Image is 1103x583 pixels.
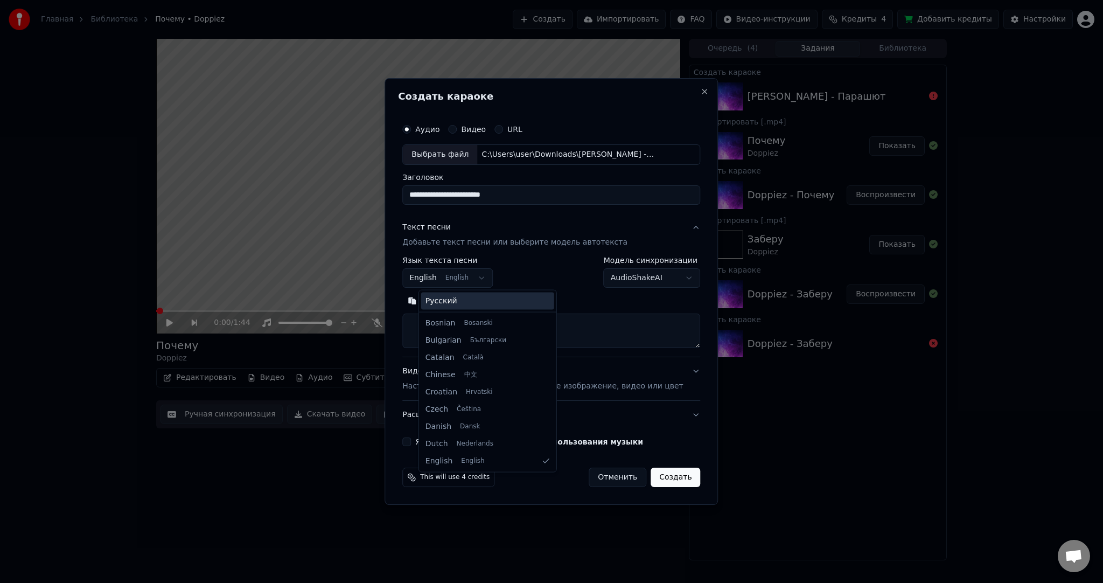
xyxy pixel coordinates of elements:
[464,370,477,379] span: 中文
[460,422,480,431] span: Dansk
[425,421,451,432] span: Danish
[457,439,493,448] span: Nederlands
[425,455,453,466] span: English
[425,318,456,329] span: Bosnian
[425,296,457,307] span: Русский
[463,353,484,362] span: Català
[461,456,484,465] span: English
[425,352,455,363] span: Catalan
[464,319,492,328] span: Bosanski
[457,405,481,413] span: Čeština
[466,387,493,396] span: Hrvatski
[425,335,462,345] span: Bulgarian
[425,404,448,414] span: Czech
[425,369,456,380] span: Chinese
[425,438,448,449] span: Dutch
[470,336,506,344] span: Български
[425,386,457,397] span: Croatian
